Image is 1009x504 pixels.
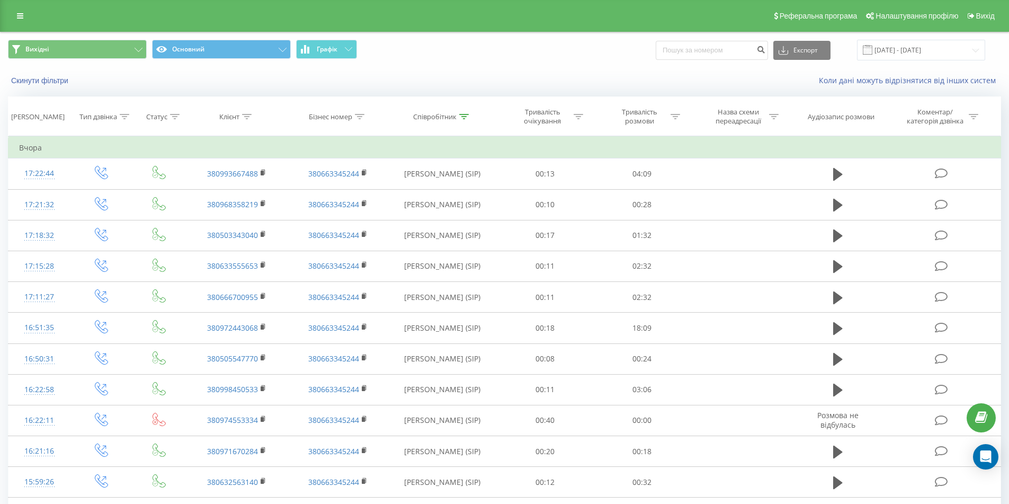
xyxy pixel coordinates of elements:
a: 380663345244 [308,477,359,487]
button: Основний [152,40,291,59]
button: Експорт [773,41,831,60]
td: 00:18 [497,313,594,343]
div: Клієнт [219,112,239,121]
a: 380968358219 [207,199,258,209]
td: [PERSON_NAME] (SIP) [388,220,497,251]
div: [PERSON_NAME] [11,112,65,121]
a: 380666700955 [207,292,258,302]
div: 17:21:32 [19,194,60,215]
div: Open Intercom Messenger [973,444,998,470]
a: 380663345244 [308,384,359,394]
div: 16:21:16 [19,441,60,462]
td: 00:10 [497,189,594,220]
a: 380971670284 [207,446,258,456]
td: 02:32 [594,282,691,313]
a: 380663345244 [308,199,359,209]
td: 18:09 [594,313,691,343]
td: 04:09 [594,158,691,189]
div: Аудіозапис розмови [808,112,874,121]
div: Статус [146,112,167,121]
div: Тривалість розмови [611,108,668,126]
a: 380998450533 [207,384,258,394]
div: 16:51:35 [19,317,60,338]
a: 380663345244 [308,292,359,302]
td: 00:28 [594,189,691,220]
div: 17:18:32 [19,225,60,246]
a: 380663345244 [308,230,359,240]
td: 01:32 [594,220,691,251]
td: [PERSON_NAME] (SIP) [388,467,497,498]
div: Тривалість очікування [514,108,571,126]
a: 380663345244 [308,353,359,364]
a: 380663345244 [308,323,359,333]
a: 380663345244 [308,415,359,425]
a: 380633555653 [207,261,258,271]
button: Вихідні [8,40,147,59]
a: 380993667488 [207,169,258,179]
a: Коли дані можуть відрізнятися вiд інших систем [819,75,1001,85]
span: Розмова не відбулась [817,410,859,430]
a: 380972443068 [207,323,258,333]
td: [PERSON_NAME] (SIP) [388,313,497,343]
td: 00:20 [497,436,594,467]
div: 16:50:31 [19,349,60,369]
div: Назва схеми переадресації [710,108,766,126]
td: 02:32 [594,251,691,281]
div: 16:22:11 [19,410,60,431]
td: [PERSON_NAME] (SIP) [388,158,497,189]
td: 00:11 [497,282,594,313]
div: Співробітник [413,112,457,121]
div: 15:59:26 [19,472,60,492]
button: Графік [296,40,357,59]
div: Коментар/категорія дзвінка [904,108,966,126]
td: Вчора [8,137,1001,158]
a: 380663345244 [308,169,359,179]
span: Графік [317,46,337,53]
a: 380663345244 [308,261,359,271]
a: 380503343040 [207,230,258,240]
td: 00:11 [497,374,594,405]
td: 00:40 [497,405,594,436]
div: Бізнес номер [309,112,352,121]
td: [PERSON_NAME] (SIP) [388,405,497,436]
a: 380974553334 [207,415,258,425]
td: 00:18 [594,436,691,467]
span: Реферальна програма [780,12,858,20]
div: 17:11:27 [19,287,60,307]
td: [PERSON_NAME] (SIP) [388,374,497,405]
td: 00:17 [497,220,594,251]
td: 00:08 [497,343,594,374]
div: 17:15:28 [19,256,60,277]
td: 00:12 [497,467,594,498]
td: 00:24 [594,343,691,374]
div: Тип дзвінка [79,112,117,121]
input: Пошук за номером [656,41,768,60]
button: Скинути фільтри [8,76,74,85]
div: 17:22:44 [19,163,60,184]
td: 00:13 [497,158,594,189]
td: [PERSON_NAME] (SIP) [388,251,497,281]
span: Налаштування профілю [876,12,958,20]
td: [PERSON_NAME] (SIP) [388,436,497,467]
a: 380663345244 [308,446,359,456]
div: 16:22:58 [19,379,60,400]
a: 380632563140 [207,477,258,487]
span: Вихід [976,12,995,20]
td: 00:00 [594,405,691,436]
td: 00:32 [594,467,691,498]
a: 380505547770 [207,353,258,364]
td: [PERSON_NAME] (SIP) [388,343,497,374]
td: 00:11 [497,251,594,281]
span: Вихідні [25,45,49,54]
td: [PERSON_NAME] (SIP) [388,189,497,220]
td: 03:06 [594,374,691,405]
td: [PERSON_NAME] (SIP) [388,282,497,313]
